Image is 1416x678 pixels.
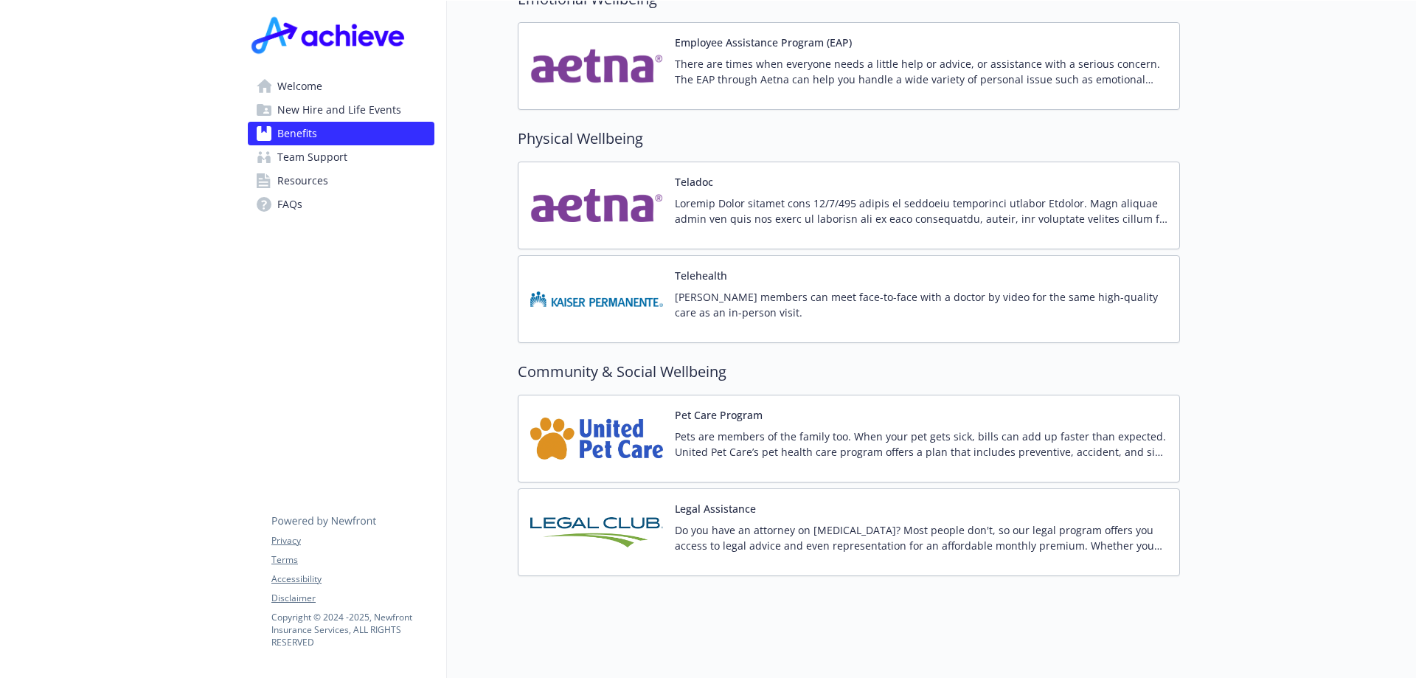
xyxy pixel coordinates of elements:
span: Welcome [277,75,322,98]
a: Terms [271,553,434,567]
span: New Hire and Life Events [277,98,401,122]
img: Aetna Inc carrier logo [530,35,663,97]
span: Resources [277,169,328,193]
span: FAQs [277,193,302,216]
a: Disclaimer [271,592,434,605]
button: Employee Assistance Program (EAP) [675,35,852,50]
a: Accessibility [271,573,434,586]
p: Do you have an attorney on [MEDICAL_DATA]? Most people don't, so our legal program offers you acc... [675,522,1167,553]
a: Benefits [248,122,434,145]
button: Legal Assistance [675,501,756,516]
img: Legal Club of America carrier logo [530,501,663,564]
img: United Pet Care carrier logo [530,407,663,470]
button: Teladoc [675,174,713,190]
img: Kaiser Permanente Insurance Company carrier logo [530,268,663,331]
a: New Hire and Life Events [248,98,434,122]
h2: Community & Social Wellbeing [518,361,1180,383]
a: Privacy [271,534,434,547]
p: Copyright © 2024 - 2025 , Newfront Insurance Services, ALL RIGHTS RESERVED [271,611,434,648]
span: Team Support [277,145,347,169]
a: FAQs [248,193,434,216]
a: Welcome [248,75,434,98]
button: Pet Care Program [675,407,763,423]
img: Aetna Inc carrier logo [530,174,663,237]
p: [PERSON_NAME] members can meet face-to-face with a doctor by video for the same high-quality care... [675,289,1167,320]
span: Benefits [277,122,317,145]
a: Team Support [248,145,434,169]
p: Loremip Dolor sitamet cons 12/7/495 adipis el seddoeiu temporinci utlabor Etdolor. Magn aliquae a... [675,196,1167,226]
p: Pets are members of the family too. When your pet gets sick, bills can add up faster than expecte... [675,429,1167,460]
h2: Physical Wellbeing [518,128,1180,150]
a: Resources [248,169,434,193]
button: Telehealth [675,268,727,283]
p: There are times when everyone needs a little help or advice, or assistance with a serious concern... [675,56,1167,87]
